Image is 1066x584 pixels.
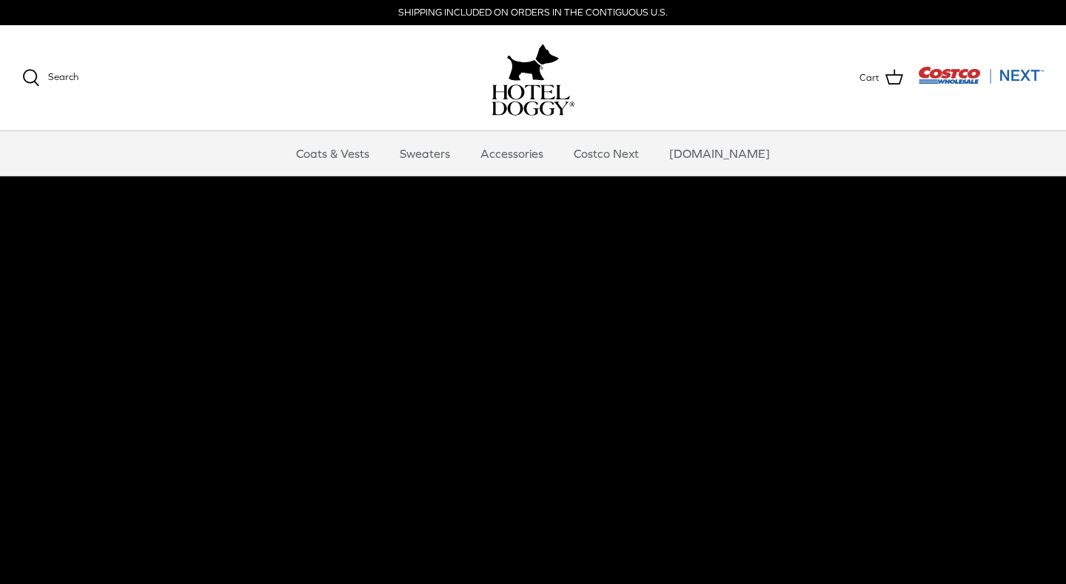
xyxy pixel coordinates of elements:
[22,69,78,87] a: Search
[859,70,879,86] span: Cart
[859,68,903,87] a: Cart
[48,71,78,82] span: Search
[386,131,463,176] a: Sweaters
[492,84,574,116] img: hoteldoggycom
[283,131,383,176] a: Coats & Vests
[467,131,557,176] a: Accessories
[918,66,1044,84] img: Costco Next
[918,76,1044,87] a: Visit Costco Next
[492,40,574,116] a: hoteldoggy.com hoteldoggycom
[560,131,652,176] a: Costco Next
[507,40,559,84] img: hoteldoggy.com
[656,131,783,176] a: [DOMAIN_NAME]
